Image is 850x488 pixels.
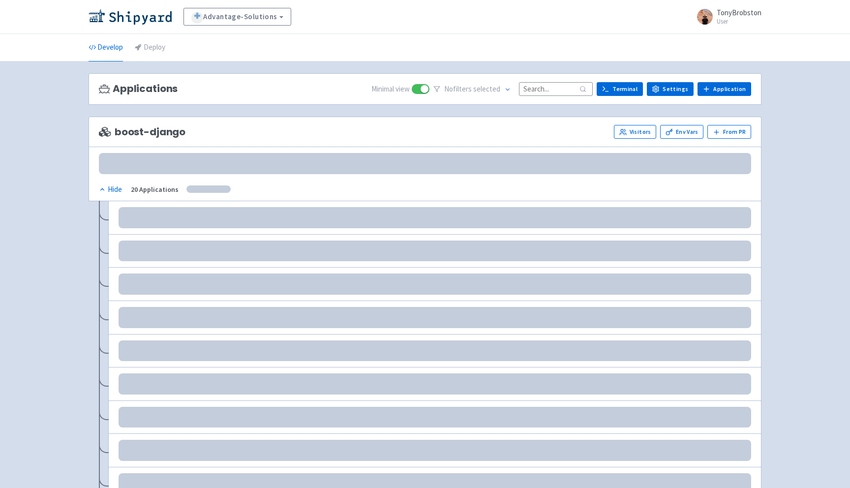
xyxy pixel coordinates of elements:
[371,84,410,95] span: Minimal view
[717,8,761,17] span: TonyBrobston
[89,34,123,61] a: Develop
[691,9,761,25] a: TonyBrobston User
[519,82,593,95] input: Search...
[647,82,694,96] a: Settings
[135,34,165,61] a: Deploy
[707,125,751,139] button: From PR
[99,184,123,195] button: Hide
[89,9,172,25] img: Shipyard logo
[99,184,122,195] div: Hide
[444,84,500,95] span: No filter s
[597,82,643,96] a: Terminal
[473,84,500,93] span: selected
[183,8,291,26] a: Advantage-Solutions
[131,184,179,195] div: 20 Applications
[660,125,703,139] a: Env Vars
[99,126,185,138] span: boost-django
[698,82,751,96] a: Application
[717,18,761,25] small: User
[614,125,656,139] a: Visitors
[99,83,178,94] h3: Applications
